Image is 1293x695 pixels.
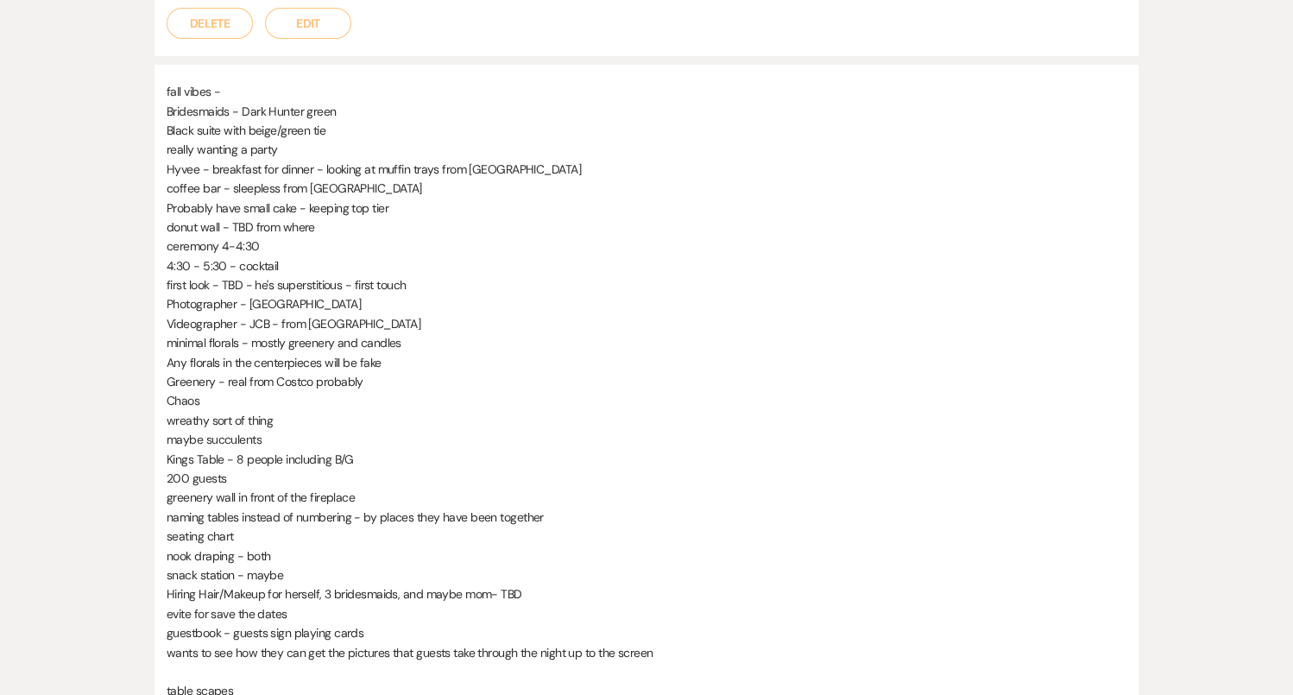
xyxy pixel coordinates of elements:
[167,488,1126,507] p: greenery wall in front of the fireplace
[167,604,1126,623] p: evite for save the dates
[167,430,1126,449] p: maybe succulents
[167,391,1126,410] p: Chaos
[167,82,1126,101] p: fall vibes -
[167,508,1126,527] p: naming tables instead of numbering - by places they have been together
[167,584,1126,603] p: Hiring Hair/Makeup for herself, 3 bridesmaids, and maybe mom- TBD
[167,199,1126,218] p: Probably have small cake - keeping top tier
[167,140,1126,159] p: really wanting a party
[167,372,1126,391] p: Greenery - real from Costco probably
[167,102,1126,121] p: Bridesmaids - Dark Hunter green
[167,411,1126,430] p: wreathy sort of thing
[167,314,1126,333] p: Videographer - JCB - from [GEOGRAPHIC_DATA]
[167,623,1126,642] p: guestbook - guests sign playing cards
[167,547,1126,565] p: nook draping - both
[265,8,351,39] button: Edit
[167,565,1126,584] p: snack station - maybe
[167,179,1126,198] p: coffee bar - sleepless from [GEOGRAPHIC_DATA]
[167,527,1126,546] p: seating chart
[167,353,1126,372] p: Any florals in the centerpieces will be fake
[167,237,1126,256] p: ceremony 4-4:30
[167,218,1126,237] p: donut wall - TBD from where
[167,121,1126,140] p: Black suite with beige/green tie
[167,450,1126,469] p: Kings Table - 8 people including B/G
[167,8,253,39] button: Delete
[167,256,1126,275] p: 4:30 - 5:30 - cocktail
[167,160,1126,179] p: Hyvee - breakfast for dinner - looking at muffin trays from [GEOGRAPHIC_DATA]
[167,333,1126,352] p: minimal florals - mostly greenery and candles
[167,643,1126,662] p: wants to see how they can get the pictures that guests take through the night up to the screen
[167,294,1126,313] p: Photographer - [GEOGRAPHIC_DATA]
[167,469,1126,488] p: 200 guests
[167,275,1126,294] p: first look - TBD - he's superstitious - first touch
